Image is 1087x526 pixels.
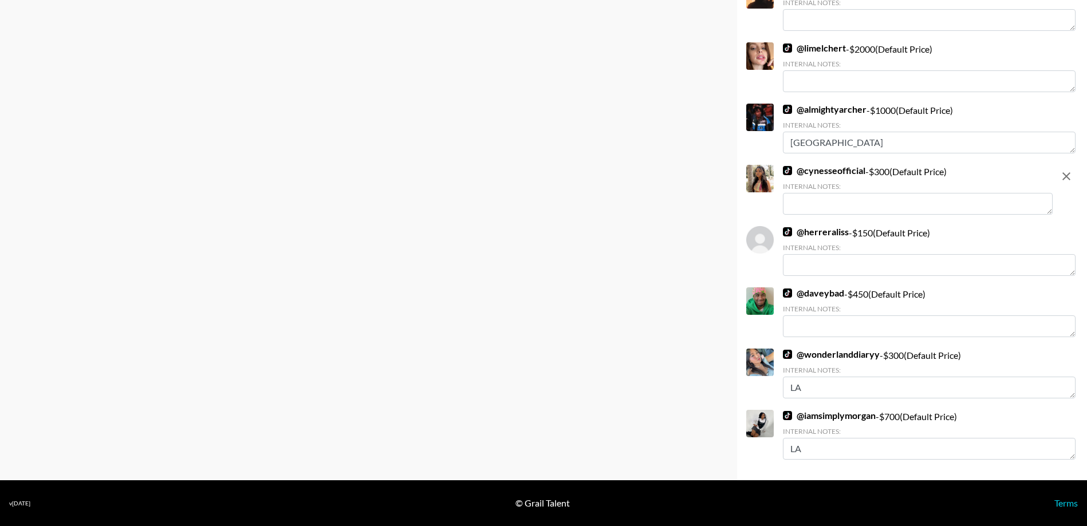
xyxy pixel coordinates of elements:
textarea: [GEOGRAPHIC_DATA] [783,132,1076,153]
div: © Grail Talent [515,497,570,509]
div: v [DATE] [9,500,30,507]
img: TikTok [783,411,792,420]
img: TikTok [783,227,792,236]
a: @iamsimplymorgan [783,410,876,421]
div: - $ 450 (Default Price) [783,287,1076,337]
a: @wonderlanddiaryy [783,349,880,360]
div: - $ 150 (Default Price) [783,226,1076,276]
div: Internal Notes: [783,60,1076,68]
div: - $ 2000 (Default Price) [783,42,1076,92]
textarea: LA [783,438,1076,460]
a: @limelchert [783,42,846,54]
div: Internal Notes: [783,366,1076,374]
a: @herreraliss [783,226,849,238]
div: Internal Notes: [783,427,1076,436]
div: Internal Notes: [783,121,1076,129]
div: - $ 1000 (Default Price) [783,104,1076,153]
div: - $ 300 (Default Price) [783,165,1053,215]
img: TikTok [783,105,792,114]
a: @almightyarcher [783,104,867,115]
div: Internal Notes: [783,304,1076,313]
img: TikTok [783,43,792,53]
a: @daveybad [783,287,844,299]
div: Internal Notes: [783,243,1076,252]
textarea: LA [783,377,1076,398]
img: TikTok [783,288,792,298]
img: TikTok [783,350,792,359]
img: TikTok [783,166,792,175]
a: Terms [1054,497,1078,508]
a: @cynesseofficial [783,165,865,176]
div: - $ 700 (Default Price) [783,410,1076,460]
button: remove [1055,165,1078,188]
div: Internal Notes: [783,182,1053,191]
div: - $ 300 (Default Price) [783,349,1076,398]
